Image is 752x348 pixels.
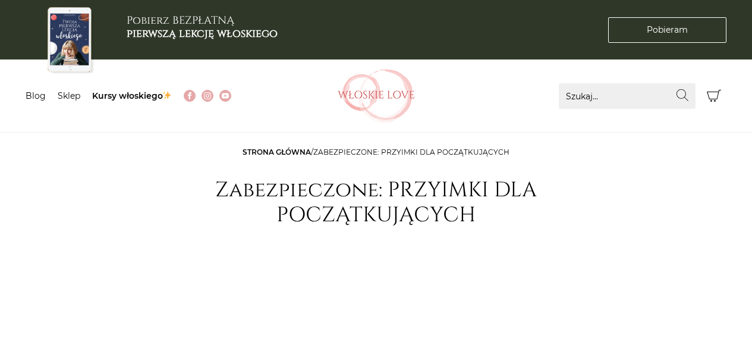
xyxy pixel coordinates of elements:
[92,90,172,101] a: Kursy włoskiego
[127,26,278,41] b: pierwszą lekcję włoskiego
[701,83,727,109] button: Koszyk
[204,178,549,228] h1: Zabezpieczone: PRZYIMKI DLA POCZĄTKUJĄCYCH
[559,83,696,109] input: Szukaj...
[163,91,171,99] img: ✨
[243,148,311,156] a: Strona główna
[243,148,509,156] span: /
[26,90,46,101] a: Blog
[608,17,726,43] a: Pobieram
[58,90,80,101] a: Sklep
[338,69,415,123] img: Włoskielove
[313,148,509,156] span: Zabezpieczone: PRZYIMKI DLA POCZĄTKUJĄCYCH
[647,24,688,36] span: Pobieram
[127,14,278,40] h3: Pobierz BEZPŁATNĄ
